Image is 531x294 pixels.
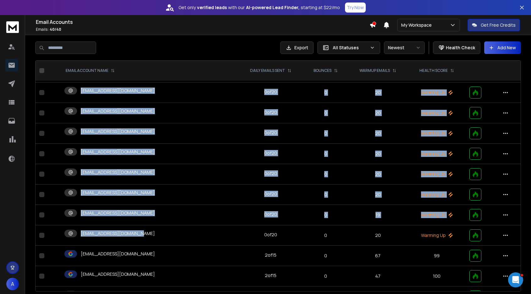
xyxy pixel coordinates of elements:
p: 0 [307,171,344,177]
button: A [6,278,19,290]
button: Get Free Credits [468,19,520,31]
button: Export [280,41,314,54]
p: Warming Up [412,89,462,96]
span: 40 / 40 [50,27,61,32]
p: DAILY EMAILS SENT [250,68,285,73]
div: 2 of 15 [265,252,276,258]
button: Newest [384,41,425,54]
td: 20 [348,225,408,246]
p: HEALTH SCORE [419,68,448,73]
td: 47 [348,266,408,286]
td: 20 [348,144,408,164]
div: 0 of 20 [264,109,277,115]
p: 0 [307,151,344,157]
div: 0 of 20 [264,232,277,238]
p: 0 [307,89,344,96]
p: [EMAIL_ADDRESS][DOMAIN_NAME] [81,88,155,94]
iframe: Intercom live chat [508,272,523,287]
p: [EMAIL_ADDRESS][DOMAIN_NAME] [81,169,155,175]
div: 0 of 20 [264,130,277,136]
p: All Statuses [333,45,367,51]
td: 19 [348,205,408,225]
p: [EMAIL_ADDRESS][DOMAIN_NAME] [81,108,155,114]
p: 0 [307,253,344,259]
p: Warming Up [412,191,462,198]
h1: Email Accounts [36,18,370,26]
button: Health Check [433,41,480,54]
p: Get only with our starting at $22/mo [178,4,340,11]
div: 0 of 20 [264,89,277,95]
td: 20 [348,184,408,205]
p: Warming Up [412,130,462,136]
td: 20 [348,164,408,184]
td: 20 [348,83,408,103]
div: EMAIL ACCOUNT NAME [66,68,115,73]
div: 0 of 20 [264,211,277,217]
img: logo [6,21,19,33]
p: Warming Up [412,232,462,238]
td: 20 [348,103,408,123]
p: Emails : [36,27,370,32]
p: [EMAIL_ADDRESS][DOMAIN_NAME] [81,251,155,257]
p: Warming Up [412,151,462,157]
td: 99 [408,246,466,266]
p: Warming Up [412,110,462,116]
p: 0 [307,232,344,238]
p: WARMUP EMAILS [359,68,390,73]
div: 0 of 20 [264,191,277,197]
strong: verified leads [197,4,227,11]
p: Warming Up [412,171,462,177]
div: 0 of 20 [264,170,277,177]
p: 0 [307,110,344,116]
div: 2 of 15 [265,272,276,279]
p: 0 [307,273,344,279]
td: 20 [348,123,408,144]
p: BOUNCES [314,68,331,73]
td: 67 [348,246,408,266]
div: 0 of 20 [264,150,277,156]
p: 0 [307,191,344,198]
p: Warming Up [412,212,462,218]
p: Get Free Credits [481,22,516,28]
p: [EMAIL_ADDRESS][DOMAIN_NAME] [81,128,155,135]
button: Try Now [345,3,366,13]
p: [EMAIL_ADDRESS][DOMAIN_NAME] [81,190,155,196]
p: 0 [307,212,344,218]
p: [EMAIL_ADDRESS][DOMAIN_NAME] [81,210,155,216]
button: Add New [484,41,521,54]
p: [EMAIL_ADDRESS][DOMAIN_NAME] [81,271,155,277]
p: 0 [307,130,344,136]
strong: AI-powered Lead Finder, [246,4,299,11]
p: Health Check [446,45,475,51]
p: Try Now [347,4,364,11]
td: 100 [408,266,466,286]
p: [EMAIL_ADDRESS][DOMAIN_NAME] [81,230,155,237]
p: My Workspace [401,22,434,28]
p: [EMAIL_ADDRESS][DOMAIN_NAME] [81,149,155,155]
